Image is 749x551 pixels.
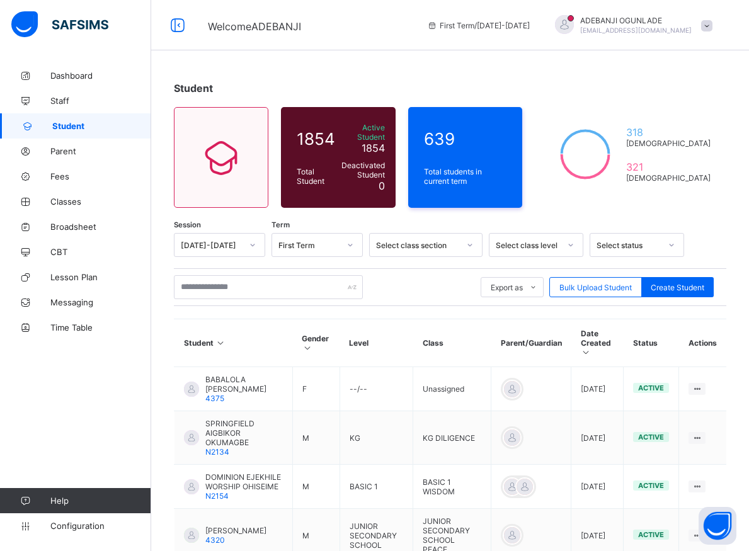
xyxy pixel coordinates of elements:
span: 0 [379,179,385,192]
td: Unassigned [413,367,491,411]
span: Help [50,496,151,506]
span: CBT [50,247,151,257]
span: session/term information [427,21,530,30]
span: Active Student [341,123,385,142]
td: BASIC 1 WISDOM [413,465,491,509]
div: First Term [278,241,340,250]
span: Classes [50,196,151,207]
span: 1854 [297,129,335,149]
td: M [292,411,340,465]
td: M [292,465,340,509]
td: --/-- [340,367,413,411]
button: Open asap [699,507,736,545]
span: [DEMOGRAPHIC_DATA] [626,173,711,183]
span: [EMAIL_ADDRESS][DOMAIN_NAME] [580,26,692,34]
span: 4320 [205,535,225,545]
span: active [638,383,664,392]
span: Deactivated Student [341,161,385,179]
span: 321 [626,161,711,173]
span: N2134 [205,447,229,457]
img: safsims [11,11,108,38]
div: Select class level [496,241,560,250]
i: Sort in Ascending Order [215,338,226,348]
td: KG [340,411,413,465]
span: 4375 [205,394,224,403]
th: Status [624,319,679,367]
span: Fees [50,171,151,181]
span: Broadsheet [50,222,151,232]
div: Select status [597,241,661,250]
span: Parent [50,146,151,156]
i: Sort in Ascending Order [581,348,592,357]
span: Messaging [50,297,151,307]
span: N2154 [205,491,229,501]
span: active [638,481,664,490]
span: Time Table [50,322,151,332]
span: 1854 [362,142,385,154]
span: BABALOLA [PERSON_NAME] [205,375,283,394]
span: Student [52,121,151,131]
span: active [638,530,664,539]
td: BASIC 1 [340,465,413,509]
span: Dashboard [50,71,151,81]
span: active [638,433,664,441]
div: ADEBANJIOGUNLADE [542,15,719,36]
span: [PERSON_NAME] [205,526,266,535]
td: KG DILIGENCE [413,411,491,465]
th: Student [174,319,293,367]
span: 639 [424,129,507,149]
span: Total students in current term [424,167,507,186]
span: Staff [50,96,151,106]
span: 318 [626,126,711,139]
span: Create Student [651,283,704,292]
td: [DATE] [571,411,624,465]
span: Lesson Plan [50,272,151,282]
th: Class [413,319,491,367]
span: DOMINION EJEKHILE WORSHIP OHISEIME [205,472,283,491]
i: Sort in Ascending Order [302,343,312,353]
td: [DATE] [571,465,624,509]
span: Bulk Upload Student [559,283,632,292]
th: Parent/Guardian [491,319,571,367]
span: Student [174,82,213,94]
span: Term [272,220,290,229]
span: Session [174,220,201,229]
td: [DATE] [571,367,624,411]
td: F [292,367,340,411]
th: Date Created [571,319,624,367]
div: [DATE]-[DATE] [181,241,242,250]
div: Select class section [376,241,459,250]
th: Level [340,319,413,367]
th: Actions [679,319,726,367]
span: Configuration [50,521,151,531]
span: Export as [491,283,523,292]
span: ADEBANJI OGUNLADE [580,16,692,25]
span: SPRINGFIELD AIGBIKOR OKUMAGBE [205,419,283,447]
span: [DEMOGRAPHIC_DATA] [626,139,711,148]
th: Gender [292,319,340,367]
span: Welcome ADEBANJI [208,20,301,33]
div: Total Student [294,164,338,189]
